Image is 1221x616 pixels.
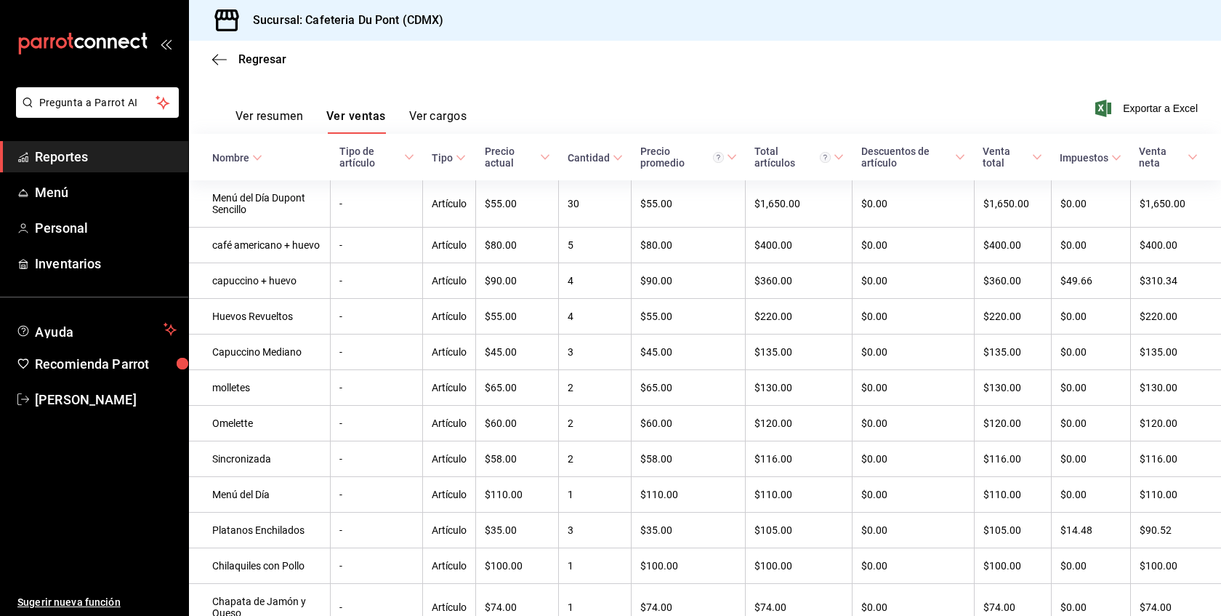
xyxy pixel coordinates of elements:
[423,335,476,370] td: Artículo
[559,228,632,263] td: 5
[189,370,331,406] td: molletes
[35,354,177,374] span: Recomienda Parrot
[189,263,331,299] td: capuccino + huevo
[476,180,559,228] td: $55.00
[35,390,177,409] span: [PERSON_NAME]
[1130,548,1221,584] td: $100.00
[559,370,632,406] td: 2
[853,477,975,513] td: $0.00
[476,335,559,370] td: $45.00
[1051,335,1130,370] td: $0.00
[974,370,1051,406] td: $130.00
[559,477,632,513] td: 1
[559,513,632,548] td: 3
[640,145,724,169] div: Precio promedio
[1130,299,1221,335] td: $220.00
[820,152,831,163] svg: El total artículos considera cambios de precios en los artículos así como costos adicionales por ...
[39,95,156,111] span: Pregunta a Parrot AI
[476,406,559,441] td: $60.00
[632,370,746,406] td: $65.00
[423,406,476,441] td: Artículo
[331,180,423,228] td: -
[974,548,1051,584] td: $100.00
[189,477,331,513] td: Menú del Día
[632,299,746,335] td: $55.00
[1139,145,1185,169] div: Venta neta
[559,180,632,228] td: 30
[974,441,1051,477] td: $116.00
[853,406,975,441] td: $0.00
[339,145,414,169] span: Tipo de artículo
[1130,513,1221,548] td: $90.52
[1051,370,1130,406] td: $0.00
[10,105,179,121] a: Pregunta a Parrot AI
[485,145,537,169] div: Precio actual
[853,441,975,477] td: $0.00
[409,109,467,134] button: Ver cargos
[485,145,550,169] span: Precio actual
[476,441,559,477] td: $58.00
[1051,441,1130,477] td: $0.00
[746,299,853,335] td: $220.00
[189,441,331,477] td: Sincronizada
[632,513,746,548] td: $35.00
[238,52,286,66] span: Regresar
[423,263,476,299] td: Artículo
[974,180,1051,228] td: $1,650.00
[189,335,331,370] td: Capuccino Mediano
[974,513,1051,548] td: $105.00
[632,335,746,370] td: $45.00
[35,218,177,238] span: Personal
[559,299,632,335] td: 4
[640,145,737,169] span: Precio promedio
[331,370,423,406] td: -
[983,145,1042,169] span: Venta total
[559,263,632,299] td: 4
[1060,152,1108,164] div: Impuestos
[746,228,853,263] td: $400.00
[1130,477,1221,513] td: $110.00
[632,406,746,441] td: $60.00
[1130,228,1221,263] td: $400.00
[212,52,286,66] button: Regresar
[974,335,1051,370] td: $135.00
[568,152,610,164] div: Cantidad
[1130,441,1221,477] td: $116.00
[476,477,559,513] td: $110.00
[1060,152,1121,164] span: Impuestos
[746,335,853,370] td: $135.00
[559,406,632,441] td: 2
[331,263,423,299] td: -
[189,180,331,228] td: Menú del Día Dupont Sencillo
[1130,335,1221,370] td: $135.00
[1130,180,1221,228] td: $1,650.00
[974,406,1051,441] td: $120.00
[632,477,746,513] td: $110.00
[853,370,975,406] td: $0.00
[974,263,1051,299] td: $360.00
[476,370,559,406] td: $65.00
[632,441,746,477] td: $58.00
[974,299,1051,335] td: $220.00
[423,477,476,513] td: Artículo
[476,263,559,299] td: $90.00
[189,299,331,335] td: Huevos Revueltos
[746,441,853,477] td: $116.00
[212,152,249,164] div: Nombre
[853,263,975,299] td: $0.00
[1139,145,1198,169] span: Venta neta
[861,145,953,169] div: Descuentos de artículo
[1098,100,1198,117] button: Exportar a Excel
[853,335,975,370] td: $0.00
[632,180,746,228] td: $55.00
[432,152,466,164] span: Tipo
[476,513,559,548] td: $35.00
[339,145,401,169] div: Tipo de artículo
[189,406,331,441] td: Omelette
[1130,263,1221,299] td: $310.34
[189,513,331,548] td: Platanos Enchilados
[746,513,853,548] td: $105.00
[1130,406,1221,441] td: $120.00
[241,12,443,29] h3: Sucursal: Cafeteria Du Pont (CDMX)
